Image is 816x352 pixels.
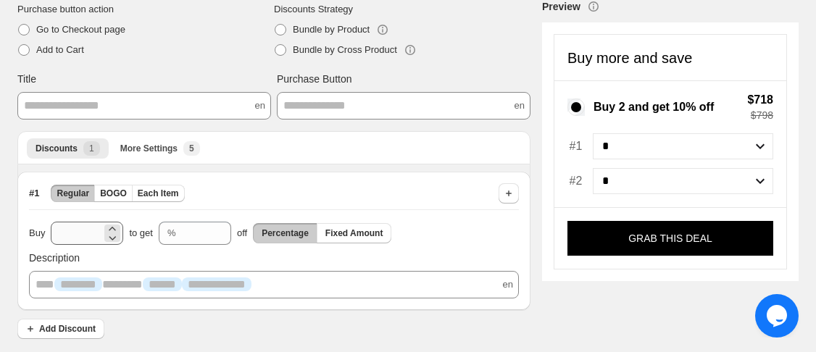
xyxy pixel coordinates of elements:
[253,223,317,243] button: Percentage
[237,226,247,240] span: off
[567,139,584,154] span: #1
[255,99,265,113] span: en
[262,227,309,239] span: Percentage
[132,185,185,202] button: Each Item
[89,143,94,154] span: 1
[594,100,714,114] span: Buy 2 and get 10% off
[94,185,133,202] button: BOGO
[325,227,383,239] span: Fixed Amount
[293,44,397,55] span: Bundle by Cross Product
[567,174,584,188] span: #2
[39,323,96,335] span: Add Discount
[29,251,80,265] span: Description
[17,72,36,86] span: Title
[277,72,352,86] span: Purchase Button
[129,226,153,240] span: to get
[100,188,127,199] span: BOGO
[755,294,802,338] iframe: chat widget
[567,51,692,65] h4: Buy more and save
[36,44,84,55] span: Add to Cart
[17,2,274,17] span: Purchase button action
[747,94,773,106] span: $718
[567,99,585,116] input: Buy 2 and get 10% off
[120,143,178,154] span: More Settings
[57,188,89,199] span: Regular
[734,94,773,120] div: Total savings
[36,24,125,35] span: Go to Checkout page
[747,110,773,120] span: $798
[17,319,104,339] button: Add Discount
[515,99,525,113] span: en
[29,186,39,201] span: # 1
[293,24,370,35] span: Bundle by Product
[317,223,392,243] button: Fixed Amount
[29,226,45,240] span: Buy
[503,277,513,292] span: en
[189,143,194,154] span: 5
[138,188,179,199] span: Each Item
[51,185,95,202] button: Regular
[567,221,773,256] button: GRAB THIS DEAL
[274,2,530,17] span: Discounts Strategy
[167,226,176,240] div: %
[36,143,78,154] span: Discounts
